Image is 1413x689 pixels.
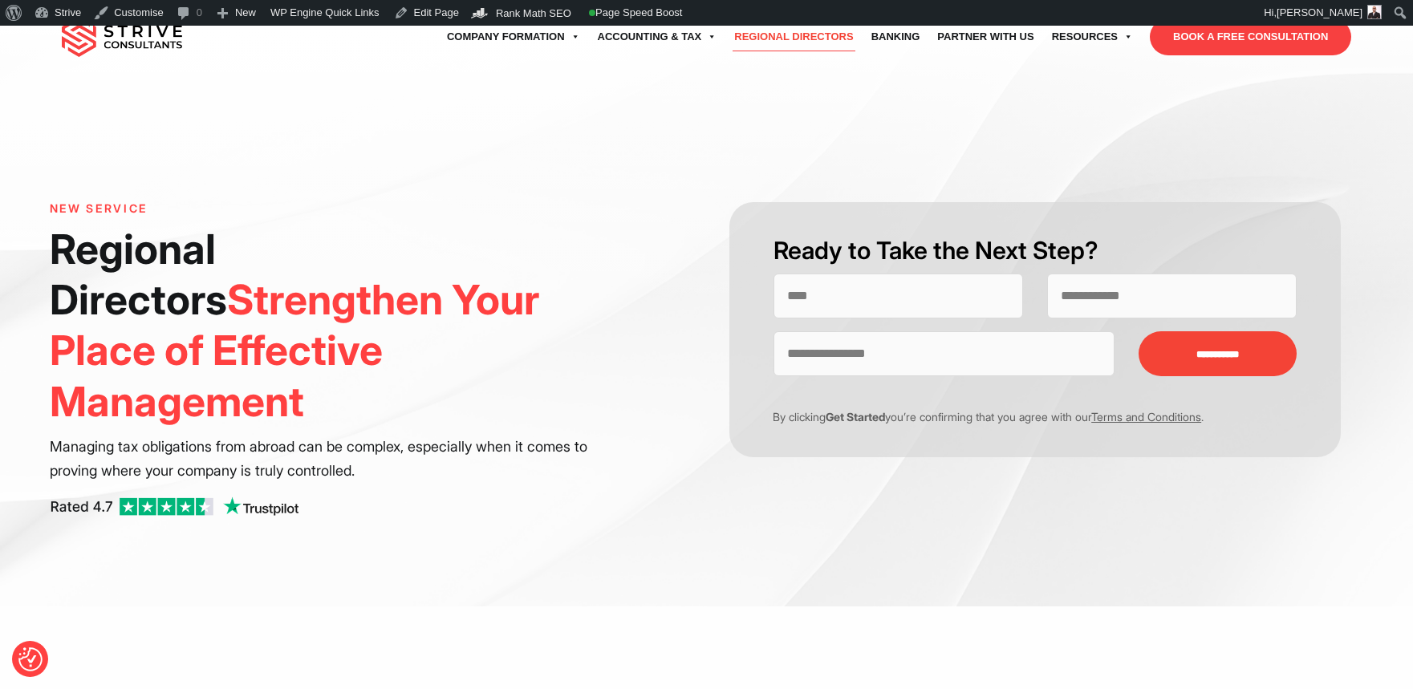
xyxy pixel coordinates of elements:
[1277,6,1362,18] span: [PERSON_NAME]
[863,14,929,59] a: Banking
[773,234,1297,267] h2: Ready to Take the Next Step?
[62,17,182,57] img: main-logo.svg
[496,7,571,19] span: Rank Math SEO
[438,14,589,59] a: Company Formation
[1150,18,1351,55] a: BOOK A FREE CONSULTATION
[1091,410,1201,424] a: Terms and Conditions
[50,202,615,216] h6: NEW SERVICE
[589,14,726,59] a: Accounting & Tax
[928,14,1042,59] a: Partner with Us
[18,647,43,671] img: Revisit consent button
[826,410,885,424] strong: Get Started
[50,224,615,427] h1: Regional Directors
[50,435,615,483] p: Managing tax obligations from abroad can be complex, especially when it comes to proving where yo...
[725,14,862,59] a: Regional Directors
[1043,14,1142,59] a: Resources
[761,408,1285,425] p: By clicking you’re confirming that you agree with our .
[50,275,539,425] span: Strengthen Your Place of Effective Management
[18,647,43,671] button: Consent Preferences
[707,202,1364,457] form: Contact form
